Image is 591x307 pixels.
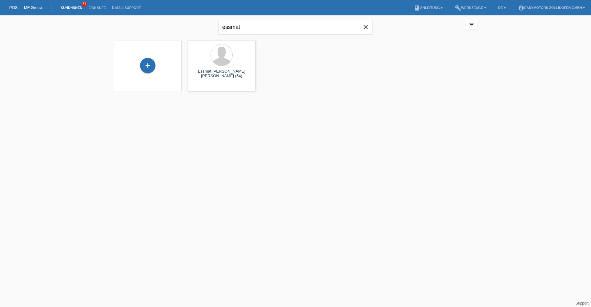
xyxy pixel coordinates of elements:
[362,23,369,31] i: close
[455,5,461,11] i: build
[468,21,475,28] i: filter_list
[495,6,509,10] a: DE ▾
[9,5,42,10] a: POS — MF Group
[193,69,251,79] div: Essmat [PERSON_NAME] [PERSON_NAME] (54)
[140,60,155,71] div: Kund*in hinzufügen
[518,5,524,11] i: account_circle
[414,5,420,11] i: book
[58,6,85,10] a: Kund*innen
[452,6,489,10] a: buildWerkzeuge ▾
[411,6,446,10] a: bookAnleitung ▾
[515,6,588,10] a: account_circleEasymotors Zollikofen GmbH ▾
[85,6,109,10] a: Einkäufe
[82,2,87,7] span: 34
[576,301,589,305] a: Support
[219,20,372,34] input: Suche...
[109,6,144,10] a: E-Mail Support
